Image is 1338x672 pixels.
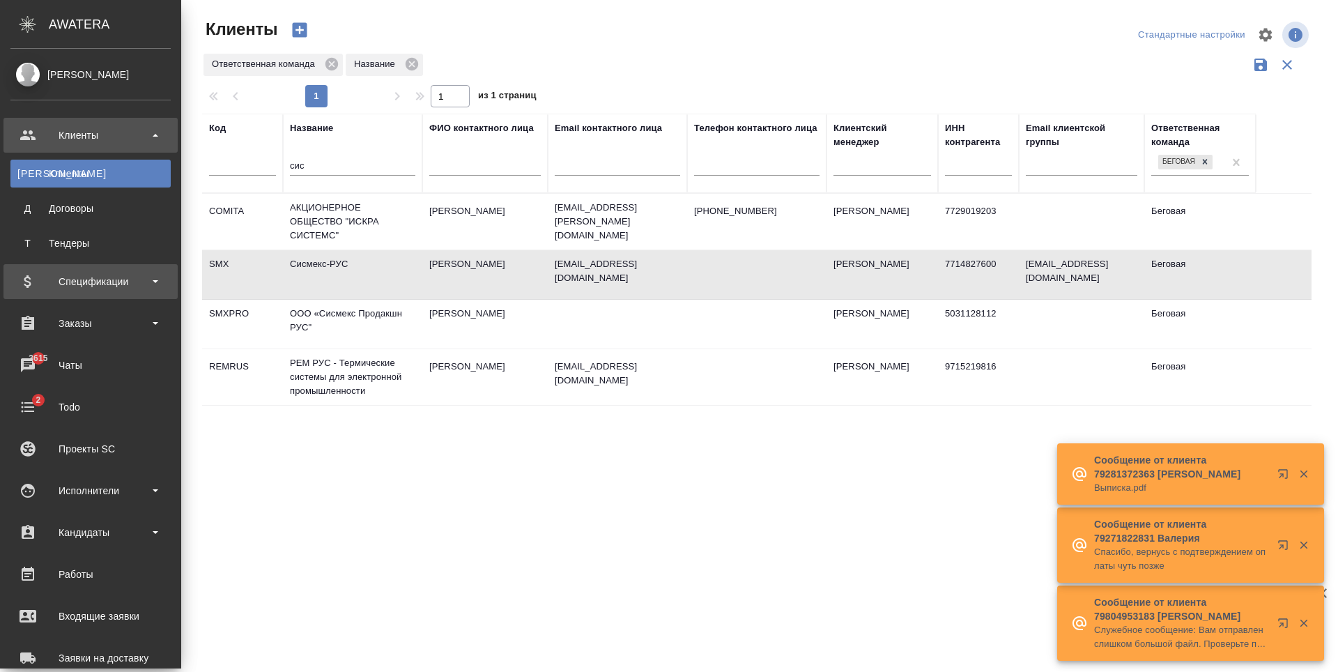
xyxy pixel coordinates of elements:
a: Проекты SC [3,432,178,466]
p: [EMAIL_ADDRESS][PERSON_NAME][DOMAIN_NAME] [555,201,680,243]
button: Закрыть [1289,539,1318,551]
span: 2 [27,393,49,407]
div: [PERSON_NAME] [10,67,171,82]
div: Исполнители [10,480,171,501]
td: АКЦИОНЕРНОЕ ОБЩЕСТВО "ИСКРА СИСТЕМС" [283,194,422,250]
div: Входящие заявки [10,606,171,627]
p: [EMAIL_ADDRESS][DOMAIN_NAME] [555,257,680,285]
div: Клиенты [10,125,171,146]
div: split button [1135,24,1249,46]
button: Создать [283,18,316,42]
div: ИНН контрагента [945,121,1012,149]
td: SMX [202,250,283,299]
div: Email контактного лица [555,121,662,135]
div: Клиенты [17,167,164,181]
span: из 1 страниц [478,87,537,107]
div: Заказы [10,313,171,334]
button: Открыть в новой вкладке [1269,609,1302,643]
div: Кандидаты [10,522,171,543]
a: ДДоговоры [10,194,171,222]
div: Email клиентской группы [1026,121,1137,149]
div: ФИО контактного лица [429,121,534,135]
div: Код [209,121,226,135]
button: Открыть в новой вкладке [1269,460,1302,494]
div: Клиентский менеджер [833,121,931,149]
td: [PERSON_NAME] [422,300,548,349]
td: [PERSON_NAME] [826,300,938,349]
div: Заявки на доставку [10,648,171,669]
td: Беговая [1144,353,1256,402]
p: Сообщение от клиента 79271822831 Валерия [1094,517,1268,545]
button: Сбросить фильтры [1274,52,1300,78]
td: [PERSON_NAME] [826,250,938,299]
button: Сохранить фильтры [1247,52,1274,78]
td: REMRUS [202,353,283,402]
td: Беговая [1144,300,1256,349]
p: Сообщение от клиента 79281372363 [PERSON_NAME] [1094,453,1268,481]
button: Закрыть [1289,617,1318,629]
td: 7729019203 [938,197,1019,246]
td: 9715219816 [938,353,1019,402]
td: [PERSON_NAME] [422,353,548,402]
td: Сисмекс-РУС [283,250,422,299]
div: Название [346,54,423,76]
div: AWATERA [49,10,181,38]
p: Выписка.pdf [1094,481,1268,495]
div: Название [290,121,333,135]
td: [PERSON_NAME] [826,197,938,246]
span: Клиенты [202,18,277,40]
p: Название [354,57,400,71]
button: Открыть в новой вкладке [1269,531,1302,565]
p: Спасибо, вернусь с подтверждением оплаты чуть позже [1094,545,1268,573]
p: [PHONE_NUMBER] [694,204,820,218]
p: Сообщение от клиента 79804953183 [PERSON_NAME] [1094,595,1268,623]
p: Ответственная команда [212,57,320,71]
div: Проекты SC [10,438,171,459]
button: Закрыть [1289,468,1318,480]
span: Настроить таблицу [1249,18,1282,52]
a: 3615Чаты [3,348,178,383]
td: COMITA [202,197,283,246]
td: [PERSON_NAME] [422,197,548,246]
p: [EMAIL_ADDRESS][DOMAIN_NAME] [555,360,680,388]
td: 7714827600 [938,250,1019,299]
div: Работы [10,564,171,585]
div: Ответственная команда [203,54,343,76]
td: 5031128112 [938,300,1019,349]
td: Беговая [1144,250,1256,299]
a: 2Todo [3,390,178,425]
div: Беговая [1158,155,1197,169]
div: Тендеры [17,236,164,250]
div: Чаты [10,355,171,376]
div: Спецификации [10,271,171,292]
td: Беговая [1144,197,1256,246]
td: SMXPRO [202,300,283,349]
div: Договоры [17,201,164,215]
a: [PERSON_NAME]Клиенты [10,160,171,188]
td: [PERSON_NAME] [422,250,548,299]
a: ТТендеры [10,229,171,257]
td: РЕМ РУС - Термические системы для электронной промышленности [283,349,422,405]
div: Todo [10,397,171,418]
div: Ответственная команда [1151,121,1249,149]
td: ООО «Сисмекс Продакшн РУС" [283,300,422,349]
td: [PERSON_NAME] [826,353,938,402]
td: [EMAIL_ADDRESS][DOMAIN_NAME] [1019,250,1144,299]
div: Беговая [1157,153,1214,171]
div: Телефон контактного лица [694,121,817,135]
a: Работы [3,557,178,592]
span: 3615 [20,351,56,365]
a: Входящие заявки [3,599,178,634]
span: Посмотреть информацию [1282,22,1312,48]
p: Служебное сообщение: Вам отправлен слишком большой файл. Проверьте приложение WhatsApp. [1094,623,1268,651]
